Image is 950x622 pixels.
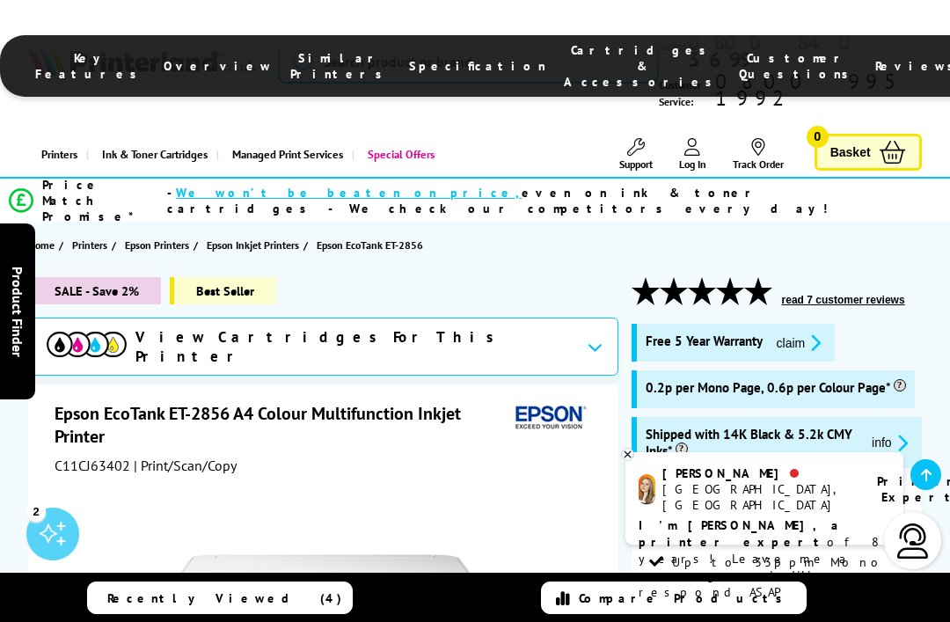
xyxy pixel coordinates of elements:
a: Log In [679,138,706,171]
span: Specification [409,58,546,74]
span: Epson Inkjet Printers [207,236,299,254]
span: Support [619,157,653,171]
span: Compare Products [579,590,792,606]
span: Log In [679,157,706,171]
span: Cartridges & Accessories [564,42,721,90]
a: Compare Products [541,582,807,614]
a: Support [619,138,653,171]
button: promo-description [771,333,827,353]
span: | Print/Scan/Copy [134,457,237,474]
div: - even on ink & toner cartridges - We check our competitors every day! [167,185,903,216]
a: Epson Inkjet Printers [207,236,303,254]
span: Overview [164,58,273,74]
span: Price Match Promise* [42,177,167,224]
span: Free 5 Year Warranty [646,333,763,353]
span: 0 [807,126,829,148]
a: Track Order [733,138,784,171]
span: Best Seller [170,277,276,304]
span: Shipped with 14K Black & 5.2k CMY Inks* [646,426,859,459]
a: Special Offers [352,132,443,177]
button: read 7 customer reviews [777,293,910,307]
a: Managed Print Services [216,132,352,177]
h1: Epson EcoTank ET-2856 A4 Colour Multifunction Inkjet Printer [55,402,508,448]
span: Printers [72,236,107,254]
span: 0.2p per Mono Page, 0.6p per Colour Page* [646,379,906,396]
span: Epson Printers [125,236,189,254]
span: We won’t be beaten on price, [176,185,522,201]
b: I'm [PERSON_NAME], a printer expert [639,517,844,550]
span: SALE - Save 2% [28,277,161,304]
a: Basket 0 [815,134,922,172]
li: modal_Promise [9,185,904,216]
span: Epson EcoTank ET-2856 [317,238,423,252]
img: Epson [508,402,589,435]
a: Printers [28,132,86,177]
span: Customer Service: [659,73,922,110]
img: amy-livechat.png [639,474,655,505]
span: Ink & Toner Cartridges [102,132,208,177]
img: cmyk-icon.svg [47,332,126,356]
div: [GEOGRAPHIC_DATA], [GEOGRAPHIC_DATA] [662,481,855,513]
span: Home [28,236,55,254]
a: Epson Printers [125,236,194,254]
a: Home [28,236,59,254]
span: C11CJ63402 [55,457,130,474]
a: Printers [72,236,112,254]
span: Basket [830,141,871,165]
span: Product Finder [9,266,26,356]
p: of 8 years! Leave me a message and I'll respond ASAP [639,517,890,601]
span: View Cartridges For This Printer [135,327,573,366]
button: promo-description [866,433,913,453]
span: Similar Printers [290,50,391,82]
div: 2 [26,501,46,521]
a: Recently Viewed (4) [87,582,353,614]
span: Key Features [35,50,146,82]
a: Ink & Toner Cartridges [86,132,216,177]
div: [PERSON_NAME] [662,465,855,481]
span: Customer Questions [739,50,858,82]
span: Recently Viewed (4) [107,590,342,606]
img: user-headset-light.svg [895,523,931,559]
